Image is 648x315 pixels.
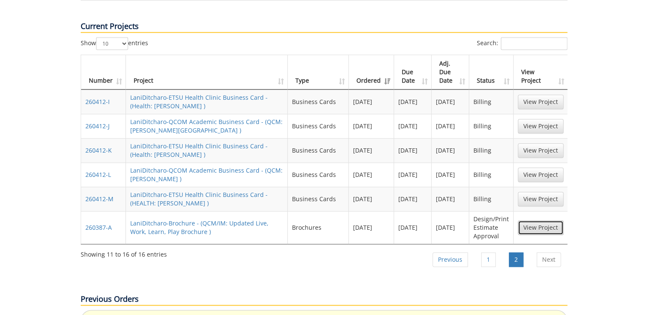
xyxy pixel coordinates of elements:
[394,211,432,244] td: [DATE]
[518,95,563,109] a: View Project
[130,93,268,110] a: LaniDitcharo-ETSU Health Clinic Business Card - (Health: [PERSON_NAME] )
[130,219,269,236] a: LaniDitcharo-Brochure - (QCM/IM: Updated Live, Work, Learn, Play Brochure )
[518,192,563,206] a: View Project
[288,211,349,244] td: Brochures
[469,55,514,90] th: Status: activate to sort column ascending
[130,166,283,183] a: LaniDitcharo-QCOM Academic Business Card - (QCM: [PERSON_NAME] )
[349,187,394,211] td: [DATE]
[85,122,110,130] a: 260412-J
[349,162,394,187] td: [DATE]
[81,55,126,90] th: Number: activate to sort column ascending
[477,37,567,50] label: Search:
[85,98,110,106] a: 260412-I
[469,211,514,244] td: Design/Print Estimate Approval
[469,162,514,187] td: Billing
[509,252,523,267] a: 2
[469,187,514,211] td: Billing
[432,162,469,187] td: [DATE]
[349,211,394,244] td: [DATE]
[96,37,128,50] select: Showentries
[349,90,394,114] td: [DATE]
[394,187,432,211] td: [DATE]
[469,90,514,114] td: Billing
[518,168,563,182] a: View Project
[288,90,349,114] td: Business Cards
[432,138,469,162] td: [DATE]
[288,138,349,162] td: Business Cards
[432,114,469,138] td: [DATE]
[349,114,394,138] td: [DATE]
[126,55,288,90] th: Project: activate to sort column ascending
[81,294,567,306] p: Previous Orders
[432,55,469,90] th: Adj. Due Date: activate to sort column ascending
[85,146,112,154] a: 260412-K
[85,223,112,231] a: 260387-A
[432,252,468,267] a: Previous
[394,162,432,187] td: [DATE]
[130,191,268,207] a: LaniDitcharo-ETSU Health Clinic Business Card - (HEALTH: [PERSON_NAME] )
[518,119,563,133] a: View Project
[501,37,567,50] input: Search:
[518,220,563,235] a: View Project
[469,114,514,138] td: Billing
[349,138,394,162] td: [DATE]
[349,55,394,90] th: Ordered: activate to sort column ascending
[81,21,567,33] p: Current Projects
[81,37,148,50] label: Show entries
[81,247,167,259] div: Showing 11 to 16 of 16 entries
[481,252,496,267] a: 1
[394,55,432,90] th: Due Date: activate to sort column ascending
[514,55,568,90] th: View Project: activate to sort column ascending
[394,138,432,162] td: [DATE]
[130,118,283,134] a: LaniDitcharo-QCOM Academic Business Card - (QCM: [PERSON_NAME][GEOGRAPHIC_DATA] )
[432,90,469,114] td: [DATE]
[288,187,349,211] td: Business Cards
[432,187,469,211] td: [DATE]
[288,55,349,90] th: Type: activate to sort column ascending
[130,142,268,159] a: LaniDitcharo-ETSU Health Clinic Business Card - (Health: [PERSON_NAME] )
[85,171,111,179] a: 260412-L
[394,114,432,138] td: [DATE]
[469,138,514,162] td: Billing
[288,162,349,187] td: Business Cards
[394,90,432,114] td: [DATE]
[537,252,561,267] a: Next
[432,211,469,244] td: [DATE]
[518,143,563,158] a: View Project
[288,114,349,138] td: Business Cards
[85,195,114,203] a: 260412-M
